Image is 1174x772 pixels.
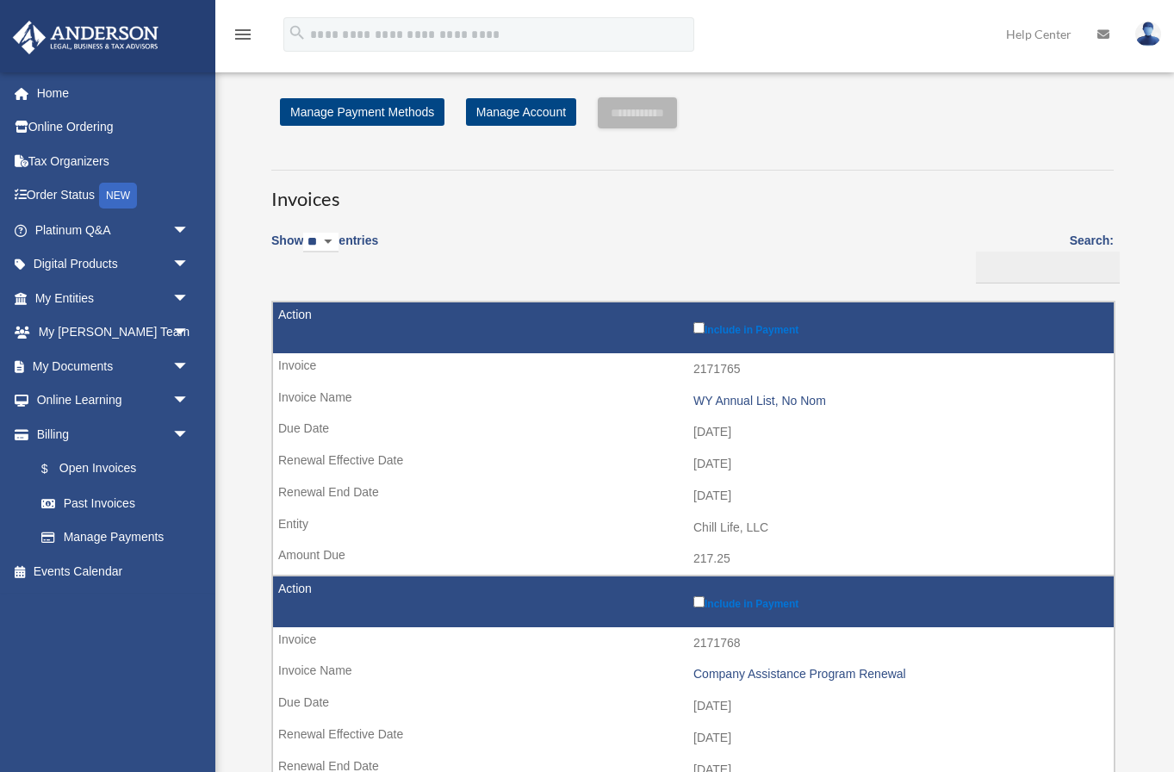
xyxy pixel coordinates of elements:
[693,322,705,333] input: Include in Payment
[24,451,198,487] a: $Open Invoices
[273,722,1114,755] td: [DATE]
[466,98,576,126] a: Manage Account
[51,458,59,480] span: $
[12,554,215,588] a: Events Calendar
[273,480,1114,513] td: [DATE]
[12,315,215,350] a: My [PERSON_NAME] Teamarrow_drop_down
[12,417,207,451] a: Billingarrow_drop_down
[271,230,378,270] label: Show entries
[12,178,215,214] a: Order StatusNEW
[693,319,1105,336] label: Include in Payment
[273,353,1114,386] td: 2171765
[8,21,164,54] img: Anderson Advisors Platinum Portal
[273,448,1114,481] td: [DATE]
[172,417,207,452] span: arrow_drop_down
[172,281,207,316] span: arrow_drop_down
[24,520,207,555] a: Manage Payments
[970,230,1114,283] label: Search:
[12,383,215,418] a: Online Learningarrow_drop_down
[233,30,253,45] a: menu
[172,383,207,419] span: arrow_drop_down
[693,667,1105,682] div: Company Assistance Program Renewal
[273,512,1114,545] td: Chill Life, LLC
[288,23,307,42] i: search
[99,183,137,209] div: NEW
[12,213,215,247] a: Platinum Q&Aarrow_drop_down
[280,98,444,126] a: Manage Payment Methods
[693,394,1105,408] div: WY Annual List, No Nom
[172,349,207,384] span: arrow_drop_down
[172,213,207,248] span: arrow_drop_down
[12,144,215,178] a: Tax Organizers
[172,315,207,351] span: arrow_drop_down
[303,233,339,252] select: Showentries
[172,247,207,283] span: arrow_drop_down
[273,627,1114,660] td: 2171768
[24,486,207,520] a: Past Invoices
[273,690,1114,723] td: [DATE]
[976,252,1120,284] input: Search:
[233,24,253,45] i: menu
[1135,22,1161,47] img: User Pic
[12,76,215,110] a: Home
[12,110,215,145] a: Online Ordering
[273,416,1114,449] td: [DATE]
[12,247,215,282] a: Digital Productsarrow_drop_down
[693,593,1105,610] label: Include in Payment
[693,596,705,607] input: Include in Payment
[12,349,215,383] a: My Documentsarrow_drop_down
[271,170,1114,213] h3: Invoices
[273,543,1114,576] td: 217.25
[12,281,215,315] a: My Entitiesarrow_drop_down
